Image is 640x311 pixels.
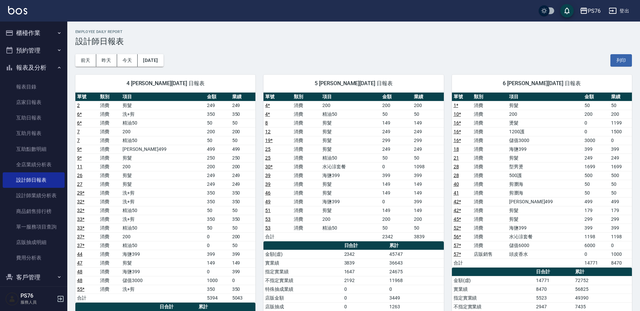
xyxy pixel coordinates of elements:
th: 項目 [321,93,381,101]
a: 2 [77,103,80,108]
td: 200 [230,127,256,136]
div: PS76 [588,7,601,15]
td: 350 [230,110,256,118]
td: 399 [412,197,444,206]
td: 消費 [98,250,121,258]
button: 列印 [610,54,632,67]
td: 消費 [98,188,121,197]
td: 合計 [263,232,292,241]
td: 200 [321,101,381,110]
td: 0 [583,118,609,127]
td: 3839 [343,258,388,267]
td: 消費 [292,206,321,215]
td: 精油50 [121,136,205,145]
td: 0 [583,127,609,136]
td: 消費 [292,136,321,145]
td: 0 [609,136,632,145]
td: 3000 [583,136,609,145]
td: 200 [230,232,256,241]
td: 249 [412,127,444,136]
td: 精油50 [121,223,205,232]
td: 消費 [472,110,507,118]
td: 水沁涼套餐 [321,162,381,171]
td: 消費 [98,110,121,118]
td: 頭皮香水 [507,250,583,258]
td: 消費 [98,145,121,153]
td: 消費 [472,223,507,232]
td: 消費 [98,101,121,110]
h3: 設計師日報表 [75,37,632,46]
a: 互助點數明細 [3,141,65,157]
span: 5 [PERSON_NAME][DATE] 日報表 [272,80,435,87]
td: 499 [205,145,230,153]
td: 金額(虛) [263,250,342,258]
td: 50 [381,110,412,118]
a: 費用分析表 [3,250,65,266]
a: 40 [454,181,459,187]
td: 儲值6000 [507,241,583,250]
td: 45747 [388,250,443,258]
td: 1199 [609,118,632,127]
td: 50 [205,136,230,145]
button: 預約管理 [3,42,65,59]
td: 剪髮 [321,118,381,127]
td: 剪髮 [507,153,583,162]
td: 399 [609,223,632,232]
td: 200 [609,110,632,118]
td: 399 [205,250,230,258]
td: 399 [412,171,444,180]
h2: Employee Daily Report [75,30,632,34]
td: 剪髮 [321,206,381,215]
td: [PERSON_NAME]499 [507,197,583,206]
th: 項目 [121,93,205,101]
td: 消費 [98,136,121,145]
th: 業績 [230,93,256,101]
td: 200 [121,162,205,171]
td: 350 [205,197,230,206]
th: 類別 [292,93,321,101]
td: 1098 [412,162,444,171]
td: [PERSON_NAME]499 [121,145,205,153]
table: a dense table [452,93,632,268]
td: 消費 [98,232,121,241]
td: 消費 [472,206,507,215]
td: 200 [205,127,230,136]
button: save [560,4,574,18]
td: 50 [609,180,632,188]
td: 消費 [472,145,507,153]
a: 互助日報表 [3,110,65,126]
td: 50 [412,110,444,118]
a: 店販抽成明細 [3,235,65,250]
td: 500 [609,171,632,180]
td: 洗+剪 [121,188,205,197]
td: 消費 [292,180,321,188]
td: 249 [230,101,256,110]
td: 消費 [292,162,321,171]
a: 41 [454,190,459,196]
td: 149 [412,206,444,215]
td: 249 [230,180,256,188]
td: 249 [609,153,632,162]
a: 53 [265,216,271,222]
td: 200 [381,101,412,110]
td: 200 [381,215,412,223]
td: 剪瀏海 [507,188,583,197]
td: 50 [230,118,256,127]
td: 299 [583,215,609,223]
td: 50 [230,136,256,145]
td: 剪髮 [121,171,205,180]
td: 299 [412,136,444,145]
td: 179 [609,206,632,215]
td: 149 [412,188,444,197]
th: 類別 [98,93,121,101]
td: 200 [412,101,444,110]
a: 28 [454,164,459,169]
td: 50 [205,206,230,215]
td: 1699 [583,162,609,171]
td: 洗+剪 [121,110,205,118]
a: 設計師日報表 [3,172,65,188]
td: 149 [381,188,412,197]
td: 50 [205,223,230,232]
td: 50 [381,153,412,162]
td: 海鹽399 [121,250,205,258]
